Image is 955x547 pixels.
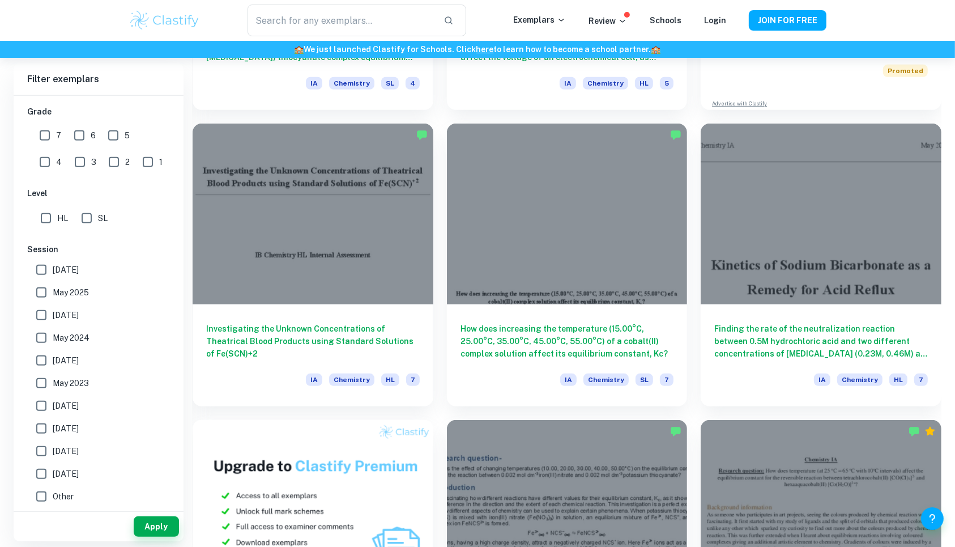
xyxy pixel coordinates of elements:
button: Apply [134,516,179,537]
a: here [476,45,494,54]
span: HL [889,374,907,386]
span: IA [306,374,322,386]
span: 7 [660,374,673,386]
img: Marked [670,426,681,437]
img: Marked [670,129,681,141]
span: May 2024 [53,332,89,344]
span: 7 [406,374,420,386]
h6: Level [27,187,170,200]
a: Advertise with Clastify [712,100,767,108]
h6: Session [27,243,170,256]
span: IA [814,374,830,386]
span: 7 [914,374,928,386]
h6: Finding the rate of the neutralization reaction between 0.5M hydrochloric acid and two different ... [714,323,928,360]
a: Schools [650,16,681,25]
img: Marked [909,426,920,437]
h6: Investigating the Unknown Concentrations of Theatrical Blood Products using Standard Solutions of... [206,323,420,360]
span: [DATE] [53,309,79,321]
h6: How does increasing the temperature (15.00​°C, 25.00°C, 35.00°C, 45.00°C, 55.00°C​) of a cobalt(I... [461,323,674,360]
span: [DATE] [53,264,79,276]
span: May 2025 [53,286,89,299]
span: HL [381,374,399,386]
span: IA [560,374,577,386]
span: 4 [406,77,420,90]
span: SL [381,77,399,90]
a: Investigating the Unknown Concentrations of Theatrical Blood Products using Standard Solutions of... [193,124,433,406]
a: Finding the rate of the neutralization reaction between 0.5M hydrochloric acid and two different ... [701,124,941,406]
span: [DATE] [53,354,79,367]
span: May 2023 [53,377,89,389]
span: HL [635,77,653,90]
h6: Filter exemplars [14,63,184,95]
span: 6 [91,129,96,142]
span: 7 [56,129,61,142]
span: 1 [159,156,163,168]
span: 🏫 [651,45,661,54]
input: Search for any exemplars... [248,5,434,36]
span: [DATE] [53,422,79,435]
span: IA [306,77,322,90]
img: Marked [416,129,428,141]
img: Clastify logo [129,9,201,32]
span: IA [560,77,576,90]
span: SL [98,212,108,224]
span: 3 [91,156,96,168]
h6: Grade [27,105,170,118]
h6: We just launched Clastify for Schools. Click to learn how to become a school partner. [2,43,953,56]
span: Other [53,490,74,503]
button: Help and Feedback [921,507,944,530]
span: [DATE] [53,400,79,412]
span: 🏫 [295,45,304,54]
span: Chemistry [329,374,374,386]
p: Exemplars [513,14,566,26]
span: [DATE] [53,445,79,457]
a: Login [704,16,726,25]
button: JOIN FOR FREE [749,10,826,31]
span: Chemistry [583,77,628,90]
p: Review [589,15,627,27]
span: Chemistry [837,374,882,386]
span: HL [57,212,68,224]
span: 5 [660,77,673,90]
a: How does increasing the temperature (15.00​°C, 25.00°C, 35.00°C, 45.00°C, 55.00°C​) of a cobalt(I... [447,124,688,406]
span: Chemistry [329,77,374,90]
span: Chemistry [583,374,629,386]
span: 5 [125,129,130,142]
span: Promoted [883,65,928,77]
span: [DATE] [53,468,79,480]
div: Premium [924,426,936,437]
span: 2 [125,156,130,168]
span: 4 [56,156,62,168]
span: SL [636,374,653,386]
